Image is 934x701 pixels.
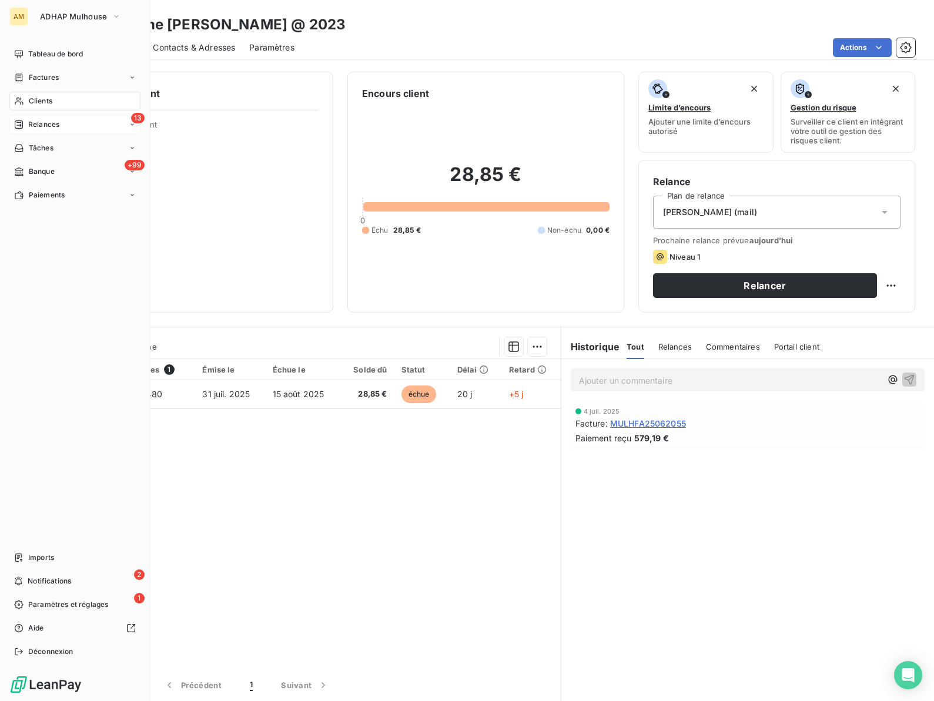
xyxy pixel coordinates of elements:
[249,42,294,53] span: Paramètres
[401,365,443,374] div: Statut
[347,365,387,374] div: Solde dû
[29,72,59,83] span: Factures
[29,96,52,106] span: Clients
[360,216,365,225] span: 0
[9,45,140,63] a: Tableau de bord
[362,86,429,100] h6: Encours client
[653,175,900,189] h6: Relance
[134,593,145,603] span: 1
[29,143,53,153] span: Tâches
[236,673,267,697] button: 1
[28,119,59,130] span: Relances
[9,139,140,157] a: Tâches
[9,162,140,181] a: +99Banque
[153,42,235,53] span: Contacts & Adresses
[273,365,333,374] div: Échue le
[9,186,140,204] a: Paiements
[28,646,73,657] span: Déconnexion
[547,225,581,236] span: Non-échu
[610,417,686,430] span: MULHFA25062055
[638,72,774,153] button: Limite d’encoursAjouter une limite d’encours autorisé
[362,163,610,198] h2: 28,85 €
[28,552,54,563] span: Imports
[95,120,319,136] span: Propriétés Client
[401,385,437,403] span: échue
[9,115,140,134] a: 13Relances
[575,417,608,430] span: Facture :
[509,365,554,374] div: Retard
[71,86,319,100] h6: Informations client
[28,599,108,610] span: Paramètres et réglages
[9,595,140,614] a: 1Paramètres et réglages
[134,569,145,580] span: 2
[250,679,253,691] span: 1
[28,49,83,59] span: Tableau de bord
[749,236,794,245] span: aujourd’hui
[627,342,644,351] span: Tout
[791,103,856,112] span: Gestion du risque
[273,389,324,399] span: 15 août 2025
[653,273,877,298] button: Relancer
[509,389,524,399] span: +5 j
[9,619,140,638] a: Aide
[894,661,922,689] div: Open Intercom Messenger
[584,408,620,415] span: 4 juil. 2025
[9,7,28,26] div: AM
[575,432,632,444] span: Paiement reçu
[648,117,764,136] span: Ajouter une limite d’encours autorisé
[653,236,900,245] span: Prochaine relance prévue
[833,38,892,57] button: Actions
[125,160,145,170] span: +99
[9,68,140,87] a: Factures
[393,225,421,236] span: 28,85 €
[131,113,145,123] span: 13
[457,365,495,374] div: Délai
[457,389,473,399] span: 20 j
[28,623,44,633] span: Aide
[164,364,175,375] span: 1
[781,72,916,153] button: Gestion du risqueSurveiller ce client en intégrant votre outil de gestion des risques client.
[706,342,760,351] span: Commentaires
[669,252,700,261] span: Niveau 1
[149,673,236,697] button: Précédent
[561,340,620,354] h6: Historique
[202,365,258,374] div: Émise le
[267,673,343,697] button: Suivant
[29,166,55,177] span: Banque
[29,190,65,200] span: Paiements
[9,92,140,110] a: Clients
[663,206,757,218] span: [PERSON_NAME] (mail)
[103,14,346,35] h3: Madame [PERSON_NAME] @ 2023
[371,225,389,236] span: Échu
[9,675,82,694] img: Logo LeanPay
[648,103,711,112] span: Limite d’encours
[774,342,819,351] span: Portail client
[347,388,387,400] span: 28,85 €
[791,117,906,145] span: Surveiller ce client en intégrant votre outil de gestion des risques client.
[28,576,71,586] span: Notifications
[40,12,107,21] span: ADHAP Mulhouse
[9,548,140,567] a: Imports
[202,389,250,399] span: 31 juil. 2025
[634,432,669,444] span: 579,19 €
[658,342,692,351] span: Relances
[586,225,610,236] span: 0,00 €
